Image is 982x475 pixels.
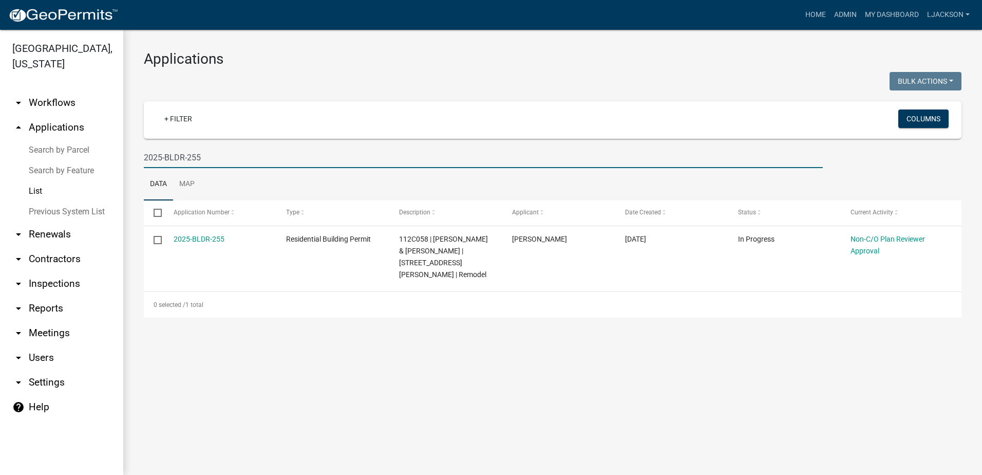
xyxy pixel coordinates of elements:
i: arrow_drop_down [12,97,25,109]
a: Non-C/O Plan Reviewer Approval [851,235,925,255]
button: Columns [898,109,949,128]
span: In Progress [738,235,775,243]
span: 0 selected / [154,301,185,308]
div: 1 total [144,292,961,318]
datatable-header-cell: Status [728,200,841,225]
datatable-header-cell: Description [389,200,502,225]
a: Data [144,168,173,201]
datatable-header-cell: Date Created [615,200,728,225]
datatable-header-cell: Type [276,200,389,225]
i: arrow_drop_down [12,376,25,389]
input: Search for applications [144,147,823,168]
span: Applicant [512,209,539,216]
i: arrow_drop_up [12,121,25,134]
span: Date Created [625,209,661,216]
a: ljackson [923,5,974,25]
span: Type [286,209,299,216]
h3: Applications [144,50,961,68]
i: arrow_drop_down [12,327,25,339]
span: Status [738,209,756,216]
button: Bulk Actions [890,72,961,90]
a: My Dashboard [861,5,923,25]
span: Douglas W. Ligon [512,235,567,243]
span: Current Activity [851,209,893,216]
a: Home [801,5,830,25]
span: Residential Building Permit [286,235,371,243]
span: Application Number [174,209,230,216]
span: 08/19/2025 [625,235,646,243]
i: arrow_drop_down [12,302,25,315]
a: + Filter [156,109,200,128]
datatable-header-cell: Current Activity [841,200,954,225]
datatable-header-cell: Applicant [502,200,615,225]
a: Map [173,168,201,201]
span: Description [399,209,430,216]
a: 2025-BLDR-255 [174,235,224,243]
a: Admin [830,5,861,25]
datatable-header-cell: Select [144,200,163,225]
datatable-header-cell: Application Number [163,200,276,225]
i: arrow_drop_down [12,278,25,290]
i: arrow_drop_down [12,352,25,364]
span: 112C058 | LIGON DOUG & RHONDA | 208 SINCLAIR RD | Remodel [399,235,488,278]
i: arrow_drop_down [12,253,25,265]
i: arrow_drop_down [12,228,25,241]
i: help [12,401,25,413]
